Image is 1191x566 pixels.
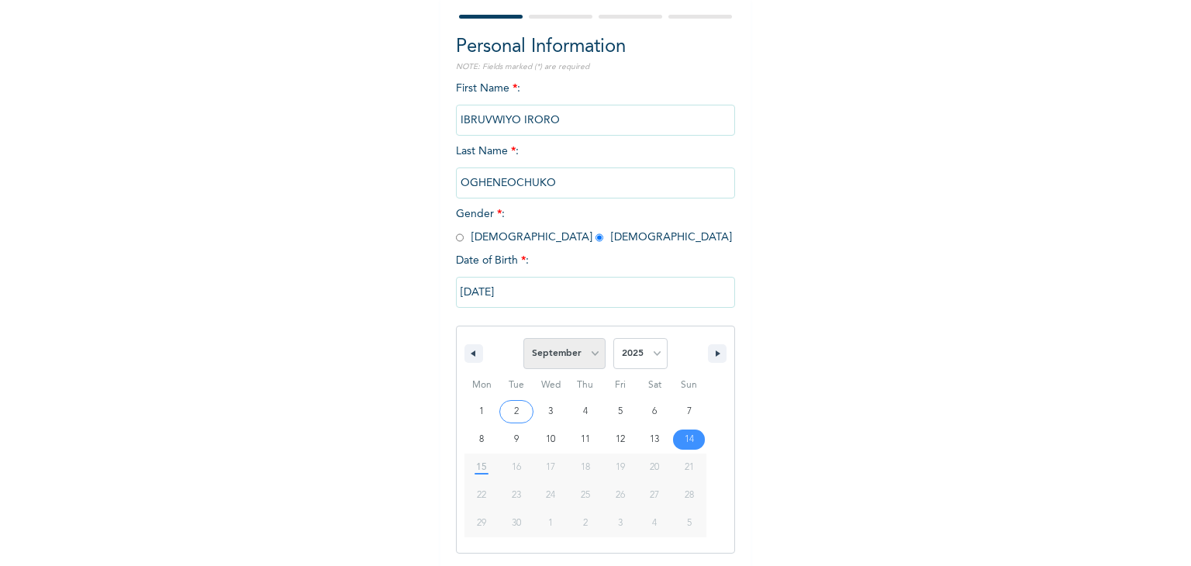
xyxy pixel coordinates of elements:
button: 13 [637,426,672,454]
button: 7 [671,398,706,426]
input: Enter your last name [456,167,735,198]
input: Enter your first name [456,105,735,136]
span: 14 [685,426,694,454]
p: NOTE: Fields marked (*) are required [456,61,735,73]
span: 15 [476,454,487,481]
span: 23 [512,481,521,509]
span: 22 [477,481,486,509]
span: 16 [512,454,521,481]
span: 13 [650,426,659,454]
span: 2 [514,398,519,426]
span: 18 [581,454,590,481]
button: 23 [499,481,534,509]
button: 9 [499,426,534,454]
span: 26 [616,481,625,509]
span: Mon [464,373,499,398]
button: 8 [464,426,499,454]
span: Sun [671,373,706,398]
span: 10 [546,426,555,454]
span: 5 [618,398,623,426]
span: Wed [533,373,568,398]
span: 6 [652,398,657,426]
button: 22 [464,481,499,509]
button: 27 [637,481,672,509]
span: Sat [637,373,672,398]
button: 25 [568,481,603,509]
span: 25 [581,481,590,509]
button: 19 [602,454,637,481]
button: 4 [568,398,603,426]
span: Last Name : [456,146,735,188]
span: 8 [479,426,484,454]
button: 29 [464,509,499,537]
button: 5 [602,398,637,426]
span: 7 [687,398,692,426]
span: 17 [546,454,555,481]
span: 9 [514,426,519,454]
span: Thu [568,373,603,398]
span: 3 [548,398,553,426]
span: Fri [602,373,637,398]
button: 1 [464,398,499,426]
button: 14 [671,426,706,454]
span: 20 [650,454,659,481]
button: 3 [533,398,568,426]
button: 10 [533,426,568,454]
span: 29 [477,509,486,537]
button: 30 [499,509,534,537]
button: 28 [671,481,706,509]
span: Date of Birth : [456,253,529,269]
button: 17 [533,454,568,481]
span: 12 [616,426,625,454]
button: 6 [637,398,672,426]
span: 30 [512,509,521,537]
button: 15 [464,454,499,481]
span: 11 [581,426,590,454]
span: 19 [616,454,625,481]
h2: Personal Information [456,33,735,61]
button: 24 [533,481,568,509]
button: 2 [499,398,534,426]
span: 4 [583,398,588,426]
button: 21 [671,454,706,481]
span: 24 [546,481,555,509]
button: 26 [602,481,637,509]
span: Tue [499,373,534,398]
span: First Name : [456,83,735,126]
span: 21 [685,454,694,481]
span: 1 [479,398,484,426]
button: 18 [568,454,603,481]
input: DD-MM-YYYY [456,277,735,308]
span: Gender : [DEMOGRAPHIC_DATA] [DEMOGRAPHIC_DATA] [456,209,732,243]
span: 28 [685,481,694,509]
button: 11 [568,426,603,454]
span: 27 [650,481,659,509]
button: 12 [602,426,637,454]
button: 16 [499,454,534,481]
button: 20 [637,454,672,481]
